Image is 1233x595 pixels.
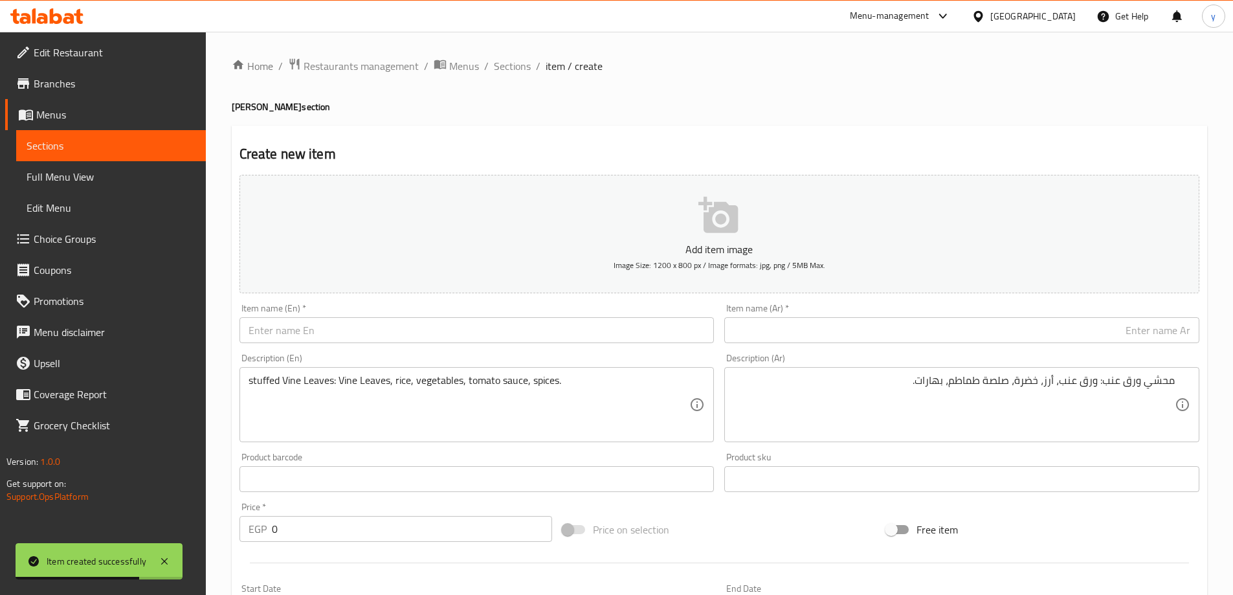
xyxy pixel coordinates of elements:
[260,241,1179,257] p: Add item image
[5,286,206,317] a: Promotions
[614,258,825,273] span: Image Size: 1200 x 800 px / Image formats: jpg, png / 5MB Max.
[5,68,206,99] a: Branches
[239,144,1199,164] h2: Create new item
[40,453,60,470] span: 1.0.0
[5,379,206,410] a: Coverage Report
[593,522,669,537] span: Price on selection
[424,58,428,74] li: /
[5,223,206,254] a: Choice Groups
[724,317,1199,343] input: Enter name Ar
[47,554,146,568] div: Item created successfully
[34,293,195,309] span: Promotions
[34,231,195,247] span: Choice Groups
[5,348,206,379] a: Upsell
[278,58,283,74] li: /
[27,138,195,153] span: Sections
[6,475,66,492] span: Get support on:
[6,488,89,505] a: Support.OpsPlatform
[5,254,206,286] a: Coupons
[5,317,206,348] a: Menu disclaimer
[5,99,206,130] a: Menus
[34,45,195,60] span: Edit Restaurant
[990,9,1076,23] div: [GEOGRAPHIC_DATA]
[850,8,929,24] div: Menu-management
[34,387,195,402] span: Coverage Report
[232,58,273,74] a: Home
[34,324,195,340] span: Menu disclaimer
[249,521,267,537] p: EGP
[239,466,715,492] input: Please enter product barcode
[239,317,715,343] input: Enter name En
[916,522,958,537] span: Free item
[304,58,419,74] span: Restaurants management
[546,58,603,74] span: item / create
[449,58,479,74] span: Menus
[36,107,195,122] span: Menus
[484,58,489,74] li: /
[494,58,531,74] a: Sections
[34,262,195,278] span: Coupons
[27,169,195,185] span: Full Menu View
[724,466,1199,492] input: Please enter product sku
[5,410,206,441] a: Grocery Checklist
[6,453,38,470] span: Version:
[232,58,1207,74] nav: breadcrumb
[16,161,206,192] a: Full Menu View
[434,58,479,74] a: Menus
[34,418,195,433] span: Grocery Checklist
[5,37,206,68] a: Edit Restaurant
[34,355,195,371] span: Upsell
[288,58,419,74] a: Restaurants management
[232,100,1207,113] h4: [PERSON_NAME] section
[27,200,195,216] span: Edit Menu
[1211,9,1216,23] span: y
[16,192,206,223] a: Edit Menu
[272,516,553,542] input: Please enter price
[16,130,206,161] a: Sections
[34,76,195,91] span: Branches
[239,175,1199,293] button: Add item imageImage Size: 1200 x 800 px / Image formats: jpg, png / 5MB Max.
[536,58,540,74] li: /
